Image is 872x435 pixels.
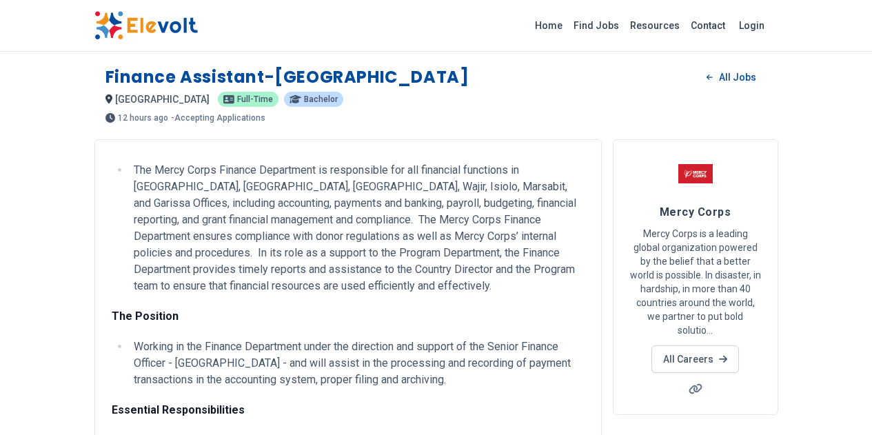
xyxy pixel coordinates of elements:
p: - Accepting Applications [171,114,265,122]
iframe: Chat Widget [803,369,872,435]
strong: Essential Responsibilities [112,403,245,416]
li: Working in the Finance Department under the direction and support of the Senior Finance Officer -... [130,338,585,388]
span: Mercy Corps [660,205,731,219]
span: Full-time [237,95,273,103]
a: Find Jobs [568,14,625,37]
span: 12 hours ago [118,114,168,122]
a: All Jobs [696,67,767,88]
span: [GEOGRAPHIC_DATA] [115,94,210,105]
a: Login [731,12,773,39]
img: Elevolt [94,11,198,40]
a: Resources [625,14,685,37]
a: Home [529,14,568,37]
img: Mercy Corps [678,156,713,191]
a: Contact [685,14,731,37]
a: All Careers [651,345,739,373]
h1: Finance Assistant-[GEOGRAPHIC_DATA] [105,66,469,88]
span: Bachelor [304,95,338,103]
strong: The Position [112,310,179,323]
li: The Mercy Corps Finance Department is responsible for all financial functions in [GEOGRAPHIC_DATA... [130,162,585,294]
p: Mercy Corps is a leading global organization powered by the belief that a better world is possibl... [630,227,761,337]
